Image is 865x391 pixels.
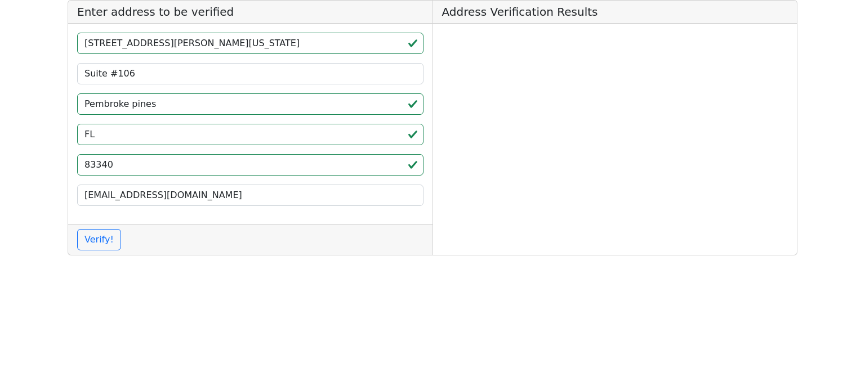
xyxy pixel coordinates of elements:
input: 2-Letter State [77,124,423,145]
input: City [77,93,423,115]
input: Street Line 2 (can be empty) [77,63,423,84]
input: ZIP code 5 or 5+4 [77,154,423,176]
input: Street Line 1 [77,33,423,54]
button: Verify! [77,229,121,250]
h5: Address Verification Results [433,1,797,24]
h5: Enter address to be verified [68,1,432,24]
input: Your Email [77,185,423,206]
